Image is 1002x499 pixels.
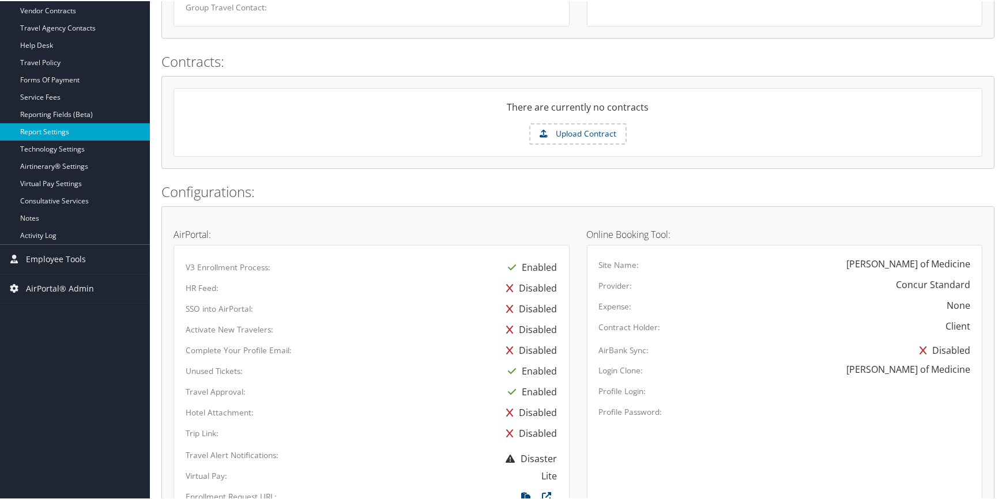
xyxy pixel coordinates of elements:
[501,297,557,318] div: Disabled
[501,401,557,422] div: Disabled
[503,360,557,380] div: Enabled
[587,229,983,238] h4: Online Booking Tool:
[186,469,227,481] label: Virtual Pay:
[501,422,557,443] div: Disabled
[186,323,273,334] label: Activate New Travelers:
[503,380,557,401] div: Enabled
[186,302,253,313] label: SSO into AirPortal:
[186,1,298,12] label: Group Travel Contact:
[500,451,557,464] span: Disaster
[161,181,995,201] h2: Configurations:
[186,448,278,460] label: Travel Alert Notifications:
[896,277,970,290] div: Concur Standard
[186,343,292,355] label: Complete Your Profile Email:
[186,385,246,396] label: Travel Approval:
[599,258,639,270] label: Site Name:
[599,405,662,417] label: Profile Password:
[186,364,243,376] label: Unused Tickets:
[186,281,219,293] label: HR Feed:
[946,318,970,332] div: Client
[846,361,970,375] div: [PERSON_NAME] of Medicine
[174,99,982,122] div: There are currently no contracts
[186,406,254,417] label: Hotel Attachment:
[599,300,632,311] label: Expense:
[542,468,557,482] div: Lite
[501,339,557,360] div: Disabled
[599,364,643,375] label: Login Clone:
[501,318,557,339] div: Disabled
[599,279,632,290] label: Provider:
[501,277,557,297] div: Disabled
[26,273,94,302] span: AirPortal® Admin
[599,343,649,355] label: AirBank Sync:
[186,260,270,272] label: V3 Enrollment Process:
[186,426,219,438] label: Trip Link:
[846,256,970,270] div: [PERSON_NAME] of Medicine
[914,339,970,360] div: Disabled
[161,51,995,70] h2: Contracts:
[599,384,646,396] label: Profile Login:
[947,297,970,311] div: None
[530,123,626,143] label: Upload Contract
[503,256,557,277] div: Enabled
[26,244,86,273] span: Employee Tools
[174,229,570,238] h4: AirPortal:
[599,320,661,332] label: Contract Holder:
